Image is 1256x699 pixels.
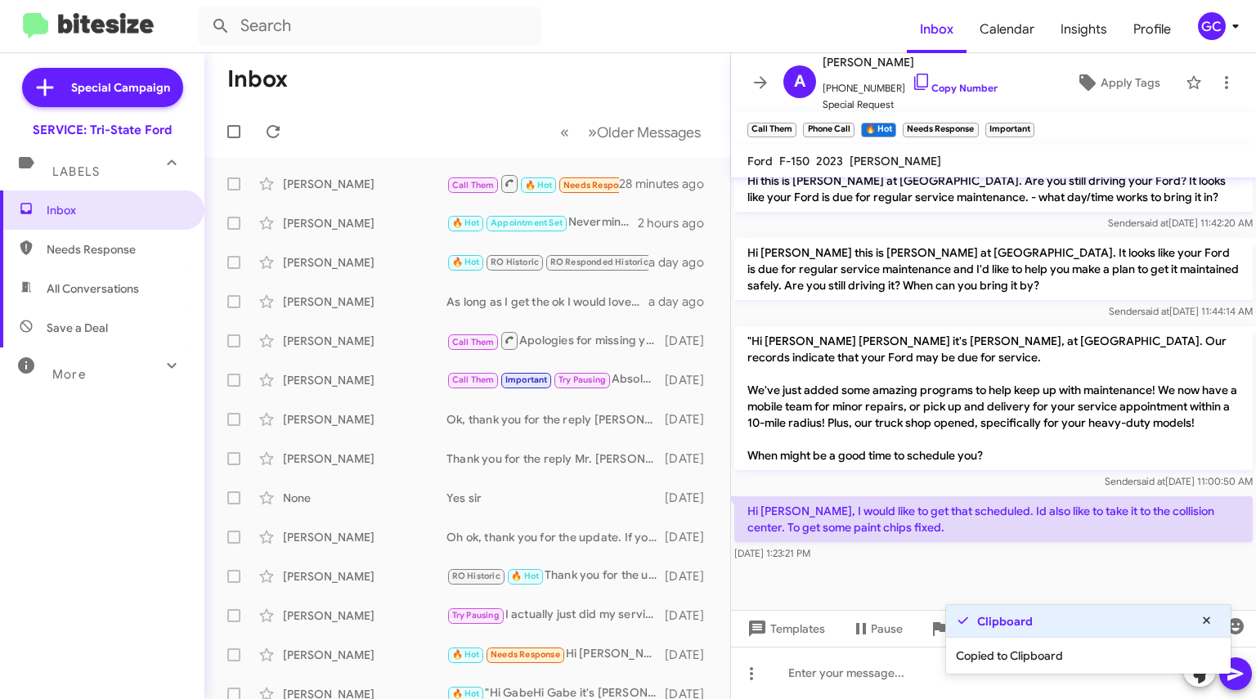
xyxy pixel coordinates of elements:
[446,213,638,232] div: Nevermind [PERSON_NAME], I see we have you scheduled for pick up/delivery from your [STREET_ADDRE...
[648,293,717,310] div: a day ago
[283,215,446,231] div: [PERSON_NAME]
[823,72,998,96] span: [PHONE_NUMBER]
[1057,68,1177,97] button: Apply Tags
[967,6,1047,53] a: Calendar
[227,66,288,92] h1: Inbox
[665,490,717,506] div: [DATE]
[977,613,1033,630] strong: Clipboard
[560,122,569,142] span: «
[871,614,903,643] span: Pause
[452,571,500,581] span: RO Historic
[816,154,843,168] span: 2023
[283,529,446,545] div: [PERSON_NAME]
[446,450,665,467] div: Thank you for the reply Mr. [PERSON_NAME], if we can ever help please don't hesitate to reach out!
[452,217,480,228] span: 🔥 Hot
[747,154,773,168] span: Ford
[505,374,548,385] span: Important
[550,257,648,267] span: RO Responded Historic
[446,330,665,351] div: Apologies for missing your call [PERSON_NAME], I just called and left a message with how to get i...
[198,7,541,46] input: Search
[452,688,480,699] span: 🔥 Hot
[446,253,648,271] div: Yes sir
[511,571,539,581] span: 🔥 Hot
[588,122,597,142] span: »
[747,123,796,137] small: Call Them
[907,6,967,53] a: Inbox
[1137,475,1165,487] span: said at
[903,123,978,137] small: Needs Response
[33,122,172,138] div: SERVICE: Tri-State Ford
[665,568,717,585] div: [DATE]
[665,607,717,624] div: [DATE]
[283,176,446,192] div: [PERSON_NAME]
[551,115,711,149] nav: Page navigation example
[803,123,854,137] small: Phone Call
[1120,6,1184,53] a: Profile
[731,614,838,643] button: Templates
[446,173,619,194] div: Hi [PERSON_NAME], I would like to get that scheduled. Id also like to take it to the collision ce...
[665,450,717,467] div: [DATE]
[283,293,446,310] div: [PERSON_NAME]
[47,280,139,297] span: All Conversations
[665,372,717,388] div: [DATE]
[283,490,446,506] div: None
[550,115,579,149] button: Previous
[22,68,183,107] a: Special Campaign
[283,450,446,467] div: [PERSON_NAME]
[1101,68,1160,97] span: Apply Tags
[734,326,1253,470] p: "Hi [PERSON_NAME] [PERSON_NAME] it's [PERSON_NAME], at [GEOGRAPHIC_DATA]. Our records indicate th...
[638,215,717,231] div: 2 hours ago
[52,164,100,179] span: Labels
[861,123,896,137] small: 🔥 Hot
[1109,305,1253,317] span: Sender [DATE] 11:44:14 AM
[985,123,1034,137] small: Important
[446,645,665,664] div: Hi [PERSON_NAME], I'm not due for a while. Susquehanna came to the house & did it in the Spring. ...
[597,123,701,141] span: Older Messages
[838,614,916,643] button: Pause
[912,82,998,94] a: Copy Number
[619,176,717,192] div: 28 minutes ago
[283,333,446,349] div: [PERSON_NAME]
[1105,475,1253,487] span: Sender [DATE] 11:00:50 AM
[665,333,717,349] div: [DATE]
[558,374,606,385] span: Try Pausing
[1108,217,1253,229] span: Sender [DATE] 11:42:20 AM
[52,367,86,382] span: More
[491,257,539,267] span: RO Historic
[446,567,665,585] div: Thank you for the update [PERSON_NAME], if you ever have a Ford and need assistance please dont h...
[794,69,805,95] span: A
[452,610,500,621] span: Try Pausing
[734,238,1253,300] p: Hi [PERSON_NAME] this is [PERSON_NAME] at [GEOGRAPHIC_DATA]. It looks like your Ford is due for r...
[452,374,495,385] span: Call Them
[1198,12,1226,40] div: GC
[665,647,717,663] div: [DATE]
[71,79,170,96] span: Special Campaign
[946,638,1231,674] div: Copied to Clipboard
[734,547,810,559] span: [DATE] 1:23:21 PM
[1184,12,1238,40] button: GC
[823,52,998,72] span: [PERSON_NAME]
[283,372,446,388] div: [PERSON_NAME]
[1047,6,1120,53] a: Insights
[525,180,553,190] span: 🔥 Hot
[452,649,480,660] span: 🔥 Hot
[734,496,1253,542] p: Hi [PERSON_NAME], I would like to get that scheduled. Id also like to take it to the collision ce...
[446,529,665,545] div: Oh ok, thank you for the update. If you ever own another Ford and need assistance please don't he...
[446,293,648,310] div: As long as I get the ok I would love to do that for you [PERSON_NAME], Let me run that up the fla...
[283,607,446,624] div: [PERSON_NAME]
[1141,305,1169,317] span: said at
[823,96,998,113] span: Special Request
[744,614,825,643] span: Templates
[47,241,186,258] span: Needs Response
[648,254,717,271] div: a day ago
[665,411,717,428] div: [DATE]
[446,606,665,625] div: I actually just did my service [DATE]. I'll keep you in mind for the next one.
[47,320,108,336] span: Save a Deal
[446,490,665,506] div: Yes sir
[491,649,560,660] span: Needs Response
[850,154,941,168] span: [PERSON_NAME]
